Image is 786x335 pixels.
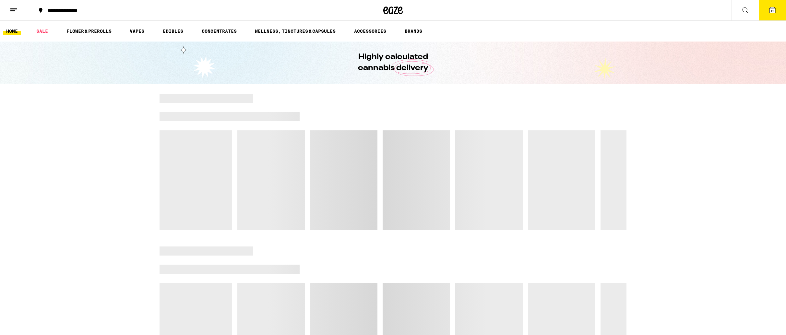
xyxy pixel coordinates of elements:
[3,27,21,35] a: HOME
[252,27,339,35] a: WELLNESS, TINCTURES & CAPSULES
[126,27,148,35] a: VAPES
[401,27,425,35] button: BRANDS
[351,27,389,35] a: ACCESSORIES
[744,316,780,332] iframe: Opens a widget where you can find more information
[339,52,447,74] h1: Highly calculated cannabis delivery
[198,27,240,35] a: CONCENTRATES
[160,27,186,35] a: EDIBLES
[63,27,115,35] a: FLOWER & PREROLLS
[770,9,774,13] span: 10
[759,0,786,20] button: 10
[33,27,51,35] a: SALE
